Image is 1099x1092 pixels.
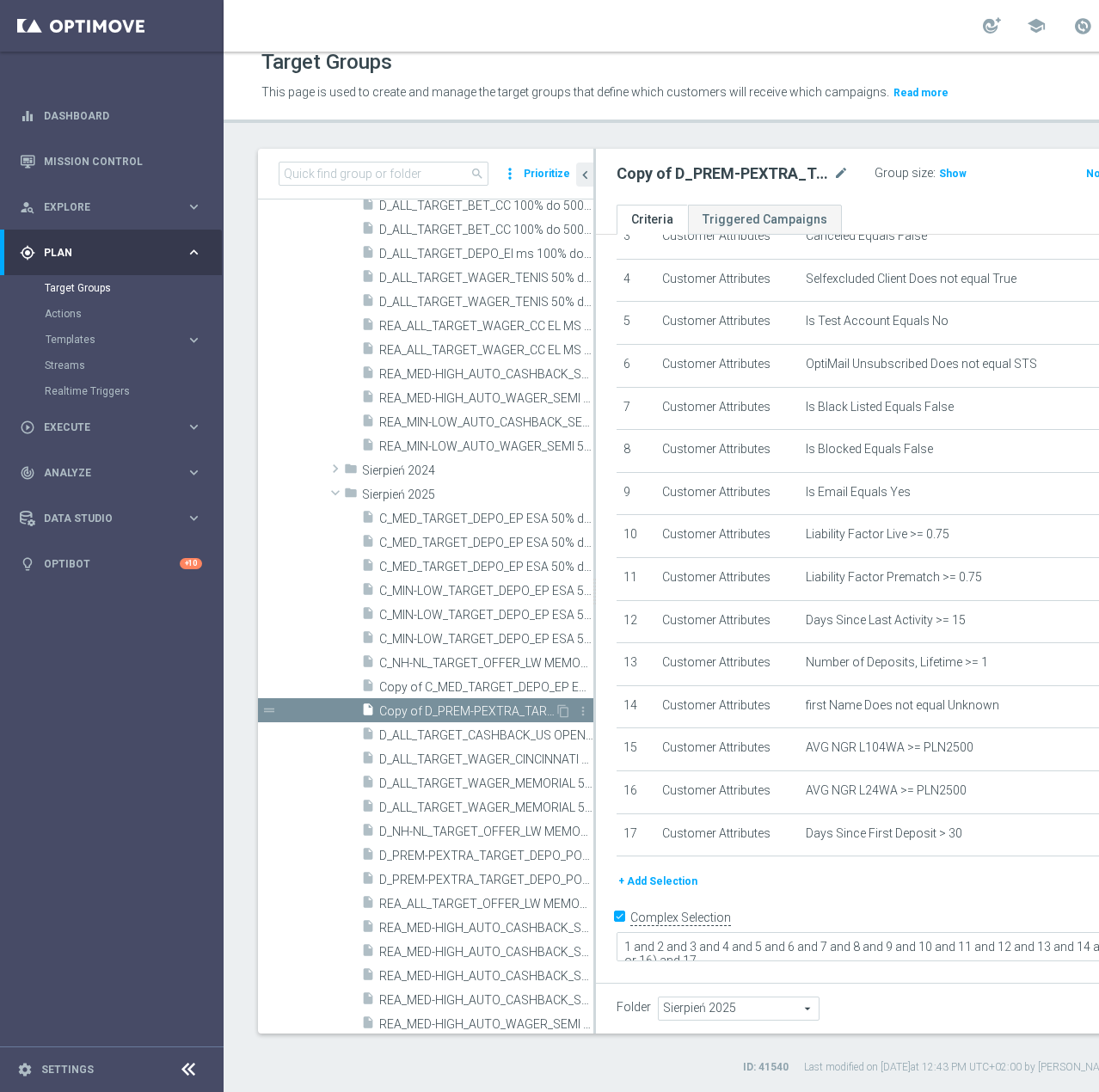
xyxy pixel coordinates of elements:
span: Sierpie&#x144; 2024 [362,463,593,478]
td: Customer Attributes [655,685,799,728]
i: insert_drive_file [361,799,375,819]
i: more_vert [501,162,519,186]
div: Templates [46,334,186,345]
td: 13 [617,643,655,686]
span: REA_MIN-LOW_AUTO_CASHBACK_SEMI 50% do 100 PLN push_071025 [379,415,593,430]
span: D_PREM-PEXTRA_TARGET_DEPO_POWROT LIG 100% do 1000 PLN_140825 [379,873,593,887]
div: Mission Control [19,155,203,169]
label: Complex Selection [630,910,731,926]
div: person_search Explore keyboard_arrow_right [19,200,203,214]
td: 9 [617,472,655,515]
i: equalizer [20,108,35,124]
td: 16 [617,770,655,813]
span: Plan [44,248,186,258]
td: Customer Attributes [655,643,799,686]
i: person_search [20,199,35,215]
span: C_MIN-LOW_TARGET_DEPO_EP ESA 50% do 100 zl sms_050825 [379,608,593,623]
span: Copy of D_PREM-PEXTRA_TARGET_DEPO_POWROT LIG 100% do 1000 PLN_140825 [379,704,555,719]
input: Quick find group or folder [279,162,488,186]
span: D_ALL_TARGET_WAGER_TENIS 50% do 300 PLN sms_051025 [379,271,593,285]
i: insert_drive_file [361,702,375,722]
td: 4 [617,259,655,302]
td: 14 [617,685,655,728]
td: 7 [617,387,655,430]
span: search [470,167,484,181]
div: Data Studio [20,511,186,526]
i: insert_drive_file [361,1015,375,1035]
i: insert_drive_file [361,365,375,385]
i: play_circle_outline [20,420,35,435]
span: D_ALL_TARGET_WAGER_TENIS 50% do 300 PLN_051025 [379,295,593,310]
span: Copy of C_MED_TARGET_DEPO_EP ESA 50% do 300 zl sms_050825 [379,680,593,695]
i: insert_drive_file [361,293,375,313]
i: keyboard_arrow_right [186,332,202,348]
span: C_NH-NL_TARGET_OFFER_LW MEMORIAL_290825 [379,656,593,671]
td: 12 [617,600,655,643]
i: insert_drive_file [361,558,375,578]
span: Explore [44,202,186,212]
a: Realtime Triggers [45,384,179,398]
span: Is Black Listed Equals False [806,400,954,414]
a: Settings [41,1064,94,1075]
i: insert_drive_file [361,390,375,409]
td: Customer Attributes [655,259,799,302]
div: Realtime Triggers [45,378,222,404]
i: insert_drive_file [361,895,375,915]
td: 11 [617,557,655,600]
span: Selfexcluded Client Does not equal True [806,272,1016,286]
button: Read more [892,83,950,102]
div: Execute [20,420,186,435]
div: Target Groups [45,275,222,301]
span: C_MED_TARGET_DEPO_EP ESA 50% do 300 zl_050825 [379,560,593,574]
td: Customer Attributes [655,217,799,260]
span: D_NH-NL_TARGET_OFFER_LW MEMORIAL_290825 [379,825,593,839]
span: Data Studio [44,513,186,524]
i: gps_fixed [20,245,35,261]
i: insert_drive_file [361,438,375,457]
a: Actions [45,307,179,321]
span: D_PREM-PEXTRA_TARGET_DEPO_POWROT LIG 100% do 1000 PLN sms_140825 [379,849,593,863]
td: Customer Attributes [655,557,799,600]
i: keyboard_arrow_right [186,510,202,526]
td: Customer Attributes [655,770,799,813]
i: insert_drive_file [361,317,375,337]
span: REA_ALL_TARGET_WAGER_CC EL MS 100% do 300 PLN push SR_061025 [379,319,593,334]
button: track_changes Analyze keyboard_arrow_right [19,466,203,480]
span: Is Blocked Equals False [806,442,933,457]
div: play_circle_outline Execute keyboard_arrow_right [19,420,203,434]
span: OptiMail Unsubscribed Does not equal STS [806,357,1037,371]
i: insert_drive_file [361,245,375,265]
td: Customer Attributes [655,728,799,771]
span: REA_MED-HIGH_AUTO_CASHBACK_SEMI 50% do 300 PLN push_050825 [379,921,593,936]
span: AVG NGR L104WA >= PLN2500 [806,740,973,755]
span: REA_MED-HIGH_AUTO_WAGER_SEMI 50% do 300 PLN push_150825 [379,1017,593,1032]
a: Dashboard [44,93,202,138]
button: gps_fixed Plan keyboard_arrow_right [19,246,203,260]
h1: Target Groups [261,50,392,75]
td: Customer Attributes [655,302,799,345]
div: Templates [45,327,222,353]
i: Duplicate Target group [556,704,570,718]
i: insert_drive_file [361,919,375,939]
td: 10 [617,515,655,558]
i: insert_drive_file [361,534,375,554]
span: REA_ALL_TARGET_WAGER_CC EL MS 100% do 300 PLN_061025 [379,343,593,358]
i: insert_drive_file [361,871,375,891]
td: Customer Attributes [655,387,799,430]
i: insert_drive_file [361,197,375,217]
i: folder [344,462,358,482]
i: insert_drive_file [361,341,375,361]
i: insert_drive_file [361,510,375,530]
button: Templates keyboard_arrow_right [45,333,203,347]
span: REA_MIN-LOW_AUTO_WAGER_SEMI 50% do 100 PLN push_031025 [379,439,593,454]
button: Data Studio keyboard_arrow_right [19,512,203,525]
span: AVG NGR L24WA >= PLN2500 [806,783,967,798]
i: insert_drive_file [361,847,375,867]
span: REA_ALL_TARGET_OFFER_LW MEMORIAL_290825 [379,897,593,911]
td: 8 [617,430,655,473]
i: insert_drive_file [361,943,375,963]
i: keyboard_arrow_right [186,199,202,215]
td: 15 [617,728,655,771]
div: equalizer Dashboard [19,109,203,123]
label: : [933,166,936,181]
